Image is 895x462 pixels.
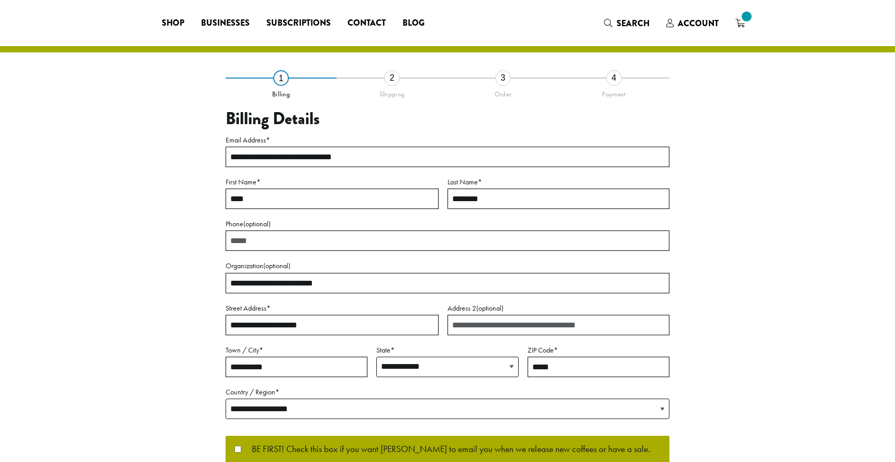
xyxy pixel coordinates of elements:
[495,70,511,86] div: 3
[226,259,669,272] label: Organization
[678,17,719,29] span: Account
[394,15,433,31] a: Blog
[226,175,439,189] label: First Name
[226,86,337,98] div: Billing
[273,70,289,86] div: 1
[558,86,669,98] div: Payment
[447,175,669,189] label: Last Name
[153,15,193,31] a: Shop
[193,15,258,31] a: Businesses
[348,17,386,30] span: Contact
[528,344,669,357] label: ZIP Code
[226,302,439,315] label: Street Address
[226,344,367,357] label: Town / City
[402,17,424,30] span: Blog
[266,17,331,30] span: Subscriptions
[226,109,669,129] h3: Billing Details
[201,17,250,30] span: Businesses
[241,445,650,454] span: BE FIRST! Check this box if you want [PERSON_NAME] to email you when we release new coffees or ha...
[258,15,339,31] a: Subscriptions
[337,86,447,98] div: Shipping
[596,15,658,32] a: Search
[658,15,727,32] a: Account
[384,70,400,86] div: 2
[617,17,650,29] span: Search
[234,446,241,453] input: BE FIRST! Check this box if you want [PERSON_NAME] to email you when we release new coffees or ha...
[447,302,669,315] label: Address 2
[162,17,184,30] span: Shop
[447,86,558,98] div: Order
[376,344,518,357] label: State
[339,15,394,31] a: Contact
[243,219,271,228] span: (optional)
[606,70,622,86] div: 4
[226,134,669,147] label: Email Address
[476,303,504,313] span: (optional)
[263,261,290,270] span: (optional)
